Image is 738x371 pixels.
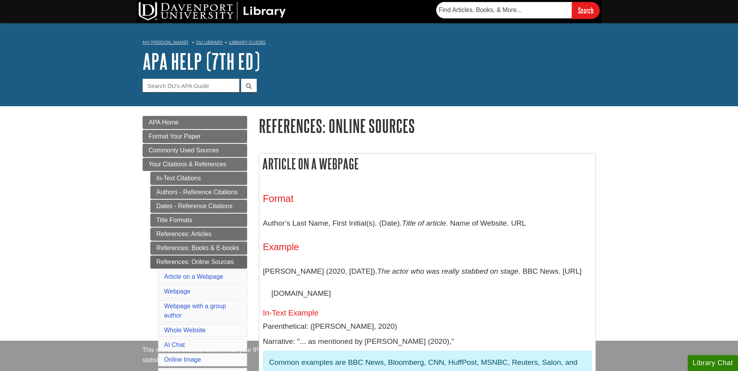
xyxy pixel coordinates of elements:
[263,212,592,235] p: Author’s Last Name, First Initial(s). (Date). . Name of Website. URL
[149,147,219,154] span: Commonly Used Sources
[263,242,592,252] h4: Example
[688,355,738,371] button: Library Chat
[143,79,239,92] input: Search DU's APA Guide
[263,336,592,347] p: Narrative: "... as mentioned by [PERSON_NAME] (2020),"
[164,303,226,319] a: Webpage with a group author
[263,193,592,204] h3: Format
[402,219,446,227] i: Title of article
[377,267,519,275] i: The actor who was really stabbed on stage
[143,49,260,73] a: APA Help (7th Ed)
[196,40,223,45] a: DU Library
[150,172,247,185] a: In-Text Citations
[263,321,592,332] p: Parenthetical: ([PERSON_NAME], 2020)
[143,158,247,171] a: Your Citations & References
[164,288,191,295] a: Webpage
[143,39,188,46] a: My [PERSON_NAME]
[149,133,201,140] span: Format Your Paper
[150,255,247,269] a: References: Online Sources
[143,116,247,129] a: APA Home
[259,116,596,136] h1: References: Online Sources
[229,40,266,45] a: Library Guides
[149,119,179,126] span: APA Home
[150,214,247,227] a: Title Formats
[149,161,226,167] span: Your Citations & References
[164,273,224,280] a: Article on a Webpage
[263,260,592,305] p: [PERSON_NAME] (2020, [DATE]). . BBC News. [URL][DOMAIN_NAME]
[572,2,600,19] input: Search
[436,2,572,18] input: Find Articles, Books, & More...
[436,2,600,19] form: Searches DU Library's articles, books, and more
[164,356,201,363] a: Online Image
[164,327,206,333] a: Whole Website
[263,309,592,317] h5: In-Text Example
[259,154,595,174] h2: Article on a Webpage
[164,342,185,348] a: AI Chat
[150,228,247,241] a: References: Articles
[150,186,247,199] a: Authors - Reference Citations
[139,2,286,21] img: DU Library
[143,130,247,143] a: Format Your Paper
[150,200,247,213] a: Dates - Reference Citations
[143,37,596,50] nav: breadcrumb
[143,144,247,157] a: Commonly Used Sources
[150,242,247,255] a: References: Books & E-books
